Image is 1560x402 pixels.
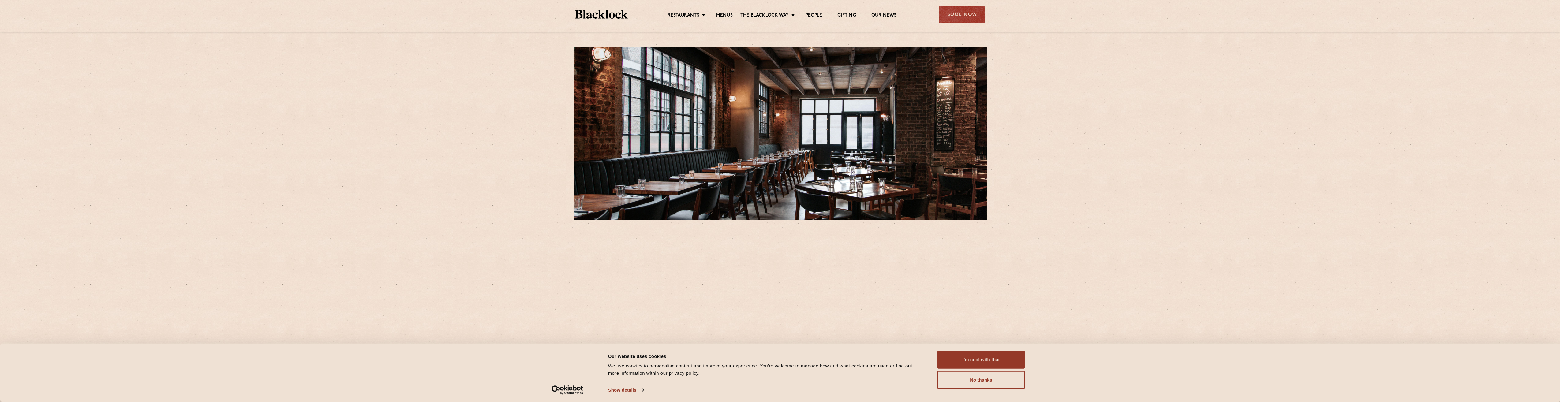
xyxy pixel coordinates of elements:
div: We use cookies to personalise content and improve your experience. You're welcome to manage how a... [608,362,924,377]
a: The Blacklock Way [740,13,789,19]
a: Restaurants [668,13,699,19]
div: Book Now [939,6,985,23]
a: Show details [608,385,644,395]
img: BL_Textured_Logo-footer-cropped.svg [575,10,628,19]
button: No thanks [937,371,1025,389]
a: Usercentrics Cookiebot - opens in a new window [541,385,594,395]
a: Gifting [837,13,856,19]
button: I'm cool with that [937,351,1025,369]
a: Menus [716,13,733,19]
div: Our website uses cookies [608,352,924,360]
a: Our News [871,13,897,19]
a: People [806,13,822,19]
